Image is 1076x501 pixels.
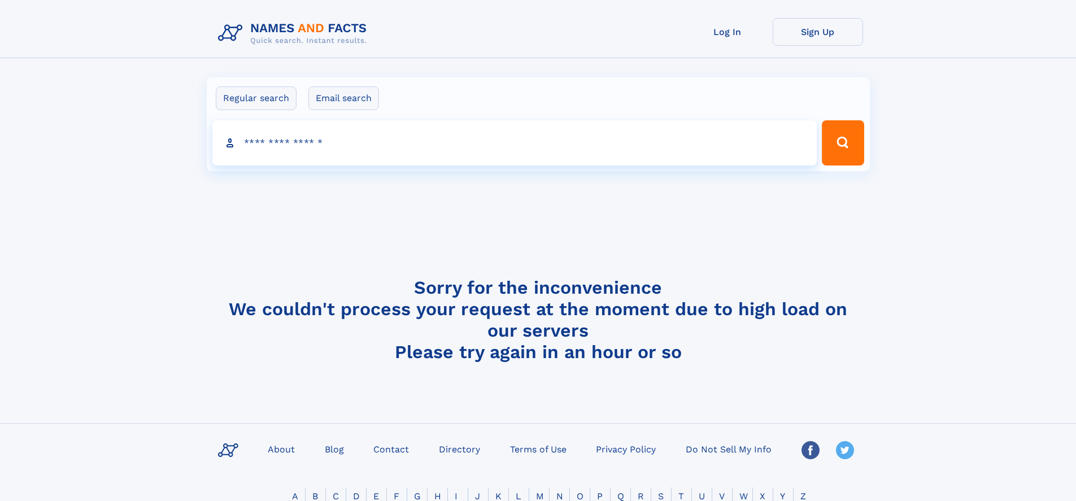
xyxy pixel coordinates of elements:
input: search input [212,120,817,165]
img: Twitter [836,441,854,459]
a: Blog [320,441,348,457]
img: Facebook [801,441,820,459]
img: Logo Names and Facts [214,18,376,49]
a: About [263,441,299,457]
h4: Sorry for the inconvenience We couldn't process your request at the moment due to high load on ou... [214,277,863,363]
a: Privacy Policy [591,441,660,457]
a: Contact [369,441,413,457]
label: Email search [308,86,379,110]
a: Log In [682,18,773,46]
label: Regular search [216,86,297,110]
a: Do Not Sell My Info [681,441,776,457]
a: Directory [434,441,485,457]
a: Terms of Use [506,441,571,457]
a: Sign Up [773,18,863,46]
button: Search Button [822,120,864,165]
